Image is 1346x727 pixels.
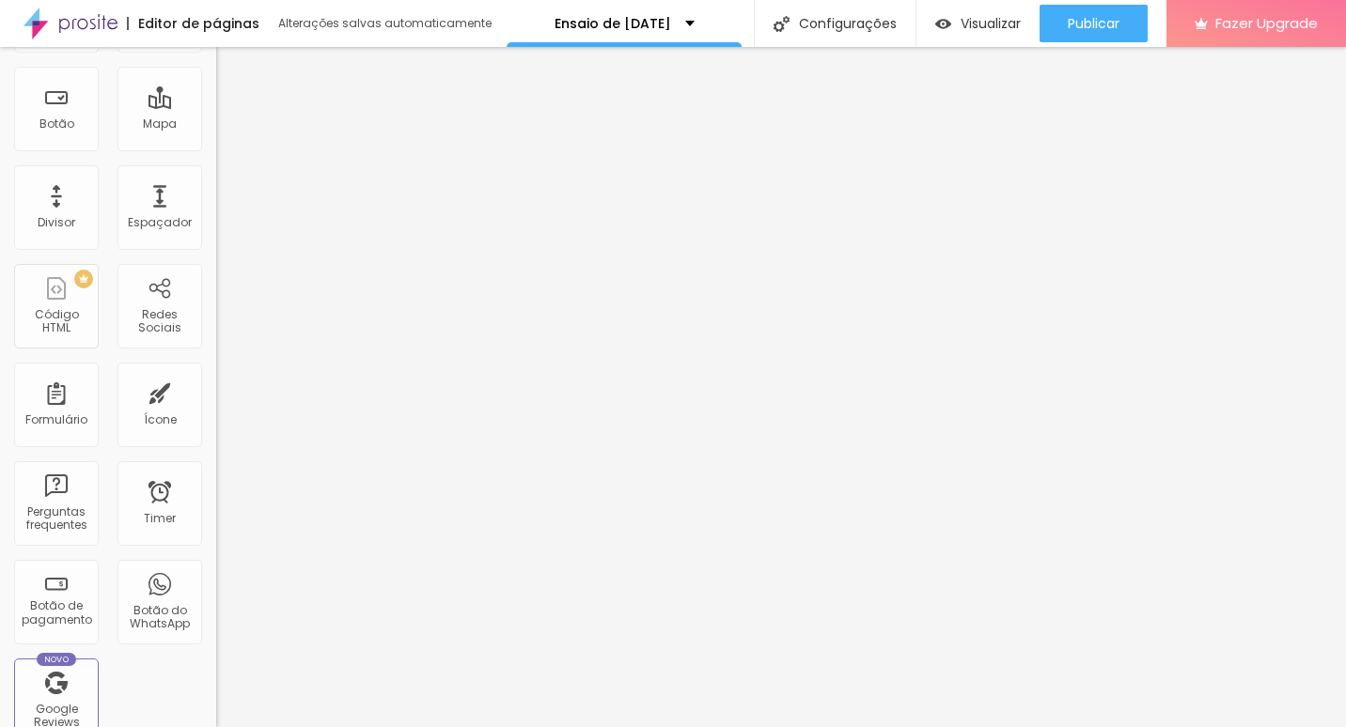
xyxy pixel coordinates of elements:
div: Alterações salvas automaticamente [278,18,494,29]
div: Redes Sociais [122,308,196,335]
div: Espaçador [128,216,192,229]
div: Divisor [38,216,75,229]
button: Visualizar [916,5,1040,42]
div: Perguntas frequentes [19,505,93,533]
div: Ícone [144,413,177,426]
div: Formulário [25,413,87,426]
div: Mapa [143,117,177,131]
div: Botão [39,117,74,131]
span: Publicar [1068,16,1119,31]
span: Visualizar [961,16,1021,31]
iframe: Editor [216,47,1346,727]
div: Botão de pagamento [19,599,93,626]
img: view-1.svg [935,16,951,32]
span: Fazer Upgrade [1215,15,1318,31]
div: Código HTML [19,308,93,335]
div: Editor de páginas [127,17,259,30]
button: Publicar [1040,5,1148,42]
div: Timer [144,512,176,525]
p: Ensaio de [DATE] [555,17,671,30]
div: Novo [37,653,77,666]
div: Botão do WhatsApp [122,604,196,631]
img: Icone [774,16,790,32]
